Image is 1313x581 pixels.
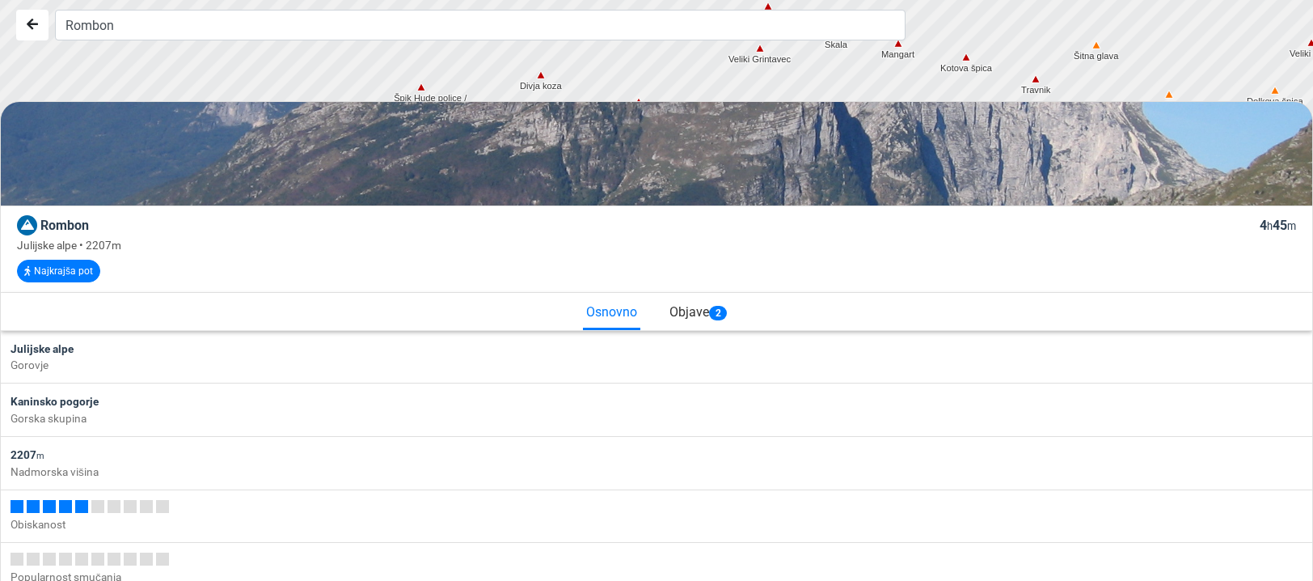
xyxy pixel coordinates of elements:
small: m [36,451,44,461]
small: m [1287,220,1296,232]
div: Gorska skupina [11,410,1302,426]
span: 2 [709,306,726,320]
button: Nazaj [16,10,49,40]
input: Iskanje... [55,10,906,40]
span: Rombon [40,218,89,233]
div: Kaninsko pogorje [11,393,1302,409]
div: Obiskanost [11,516,1302,532]
div: Nadmorska višina [11,464,1302,480]
div: Objave [666,293,729,327]
div: 2207 [11,447,1302,463]
div: Osnovno [583,293,640,329]
div: Julijske alpe • 2207m [17,237,1296,253]
span: 4 45 [1260,218,1296,233]
small: h [1267,220,1273,232]
div: Gorovje [11,357,1302,373]
button: Najkrajša pot [17,260,100,282]
div: Julijske alpe [11,341,1302,357]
